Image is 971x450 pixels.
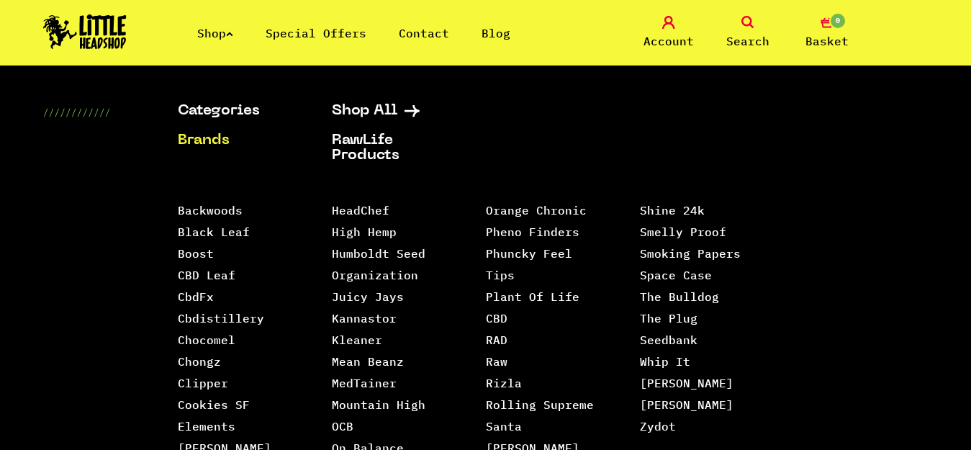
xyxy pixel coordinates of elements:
a: Orange Chronic [486,203,587,217]
a: Smelly Proof [640,225,726,239]
a: Whip It [640,354,690,369]
a: Clipper [178,376,228,390]
a: MedTainer [332,376,397,390]
a: Mountain High [332,397,425,412]
a: Cookies SF [178,397,250,412]
span: Search [726,32,769,50]
a: CbdFx [178,289,214,304]
a: Pheno Finders [486,225,579,239]
a: Juicy Jays [332,289,404,304]
img: Little Head Shop Logo [43,14,127,49]
a: [PERSON_NAME] [PERSON_NAME] [640,376,733,412]
a: Contact [399,26,449,40]
a: The Bulldog [640,289,719,304]
a: Shine 24k [640,203,705,217]
a: Shop All [332,104,450,119]
a: Chongz [178,354,221,369]
a: OCB [332,419,353,433]
a: Boost [178,246,214,261]
a: RAD [486,333,507,347]
a: Mean Beanz [332,354,404,369]
a: Rizla [486,376,522,390]
a: Black Leaf [178,225,250,239]
a: Search [712,16,784,50]
a: Special Offers [266,26,366,40]
a: Backwoods [178,203,243,217]
a: CBD Leaf [178,268,235,282]
a: Raw [486,354,507,369]
span: Account [643,32,694,50]
a: Phuncky Feel Tips [486,246,572,282]
a: Plant Of Life CBD [486,289,579,325]
a: Smoking Papers [640,246,741,261]
a: RawLife Products [332,133,450,163]
a: Space Case [640,268,712,282]
a: Chocomel [178,333,235,347]
a: Rolling Supreme [486,397,594,412]
a: Kleaner [332,333,382,347]
a: Elements [178,419,235,433]
span: 0 [829,12,846,30]
a: Brands [178,133,296,148]
a: HeadChef [332,203,389,217]
a: Categories [178,104,296,119]
a: Kannastor [332,311,397,325]
a: Cbdistillery [178,311,264,325]
a: 0 Basket [791,16,863,50]
span: Basket [805,32,849,50]
a: The Plug Seedbank [640,311,697,347]
a: High Hemp [332,225,397,239]
a: Shop [197,26,233,40]
a: Humboldt Seed Organization [332,246,425,282]
a: Zydot [640,419,676,433]
a: Blog [482,26,510,40]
